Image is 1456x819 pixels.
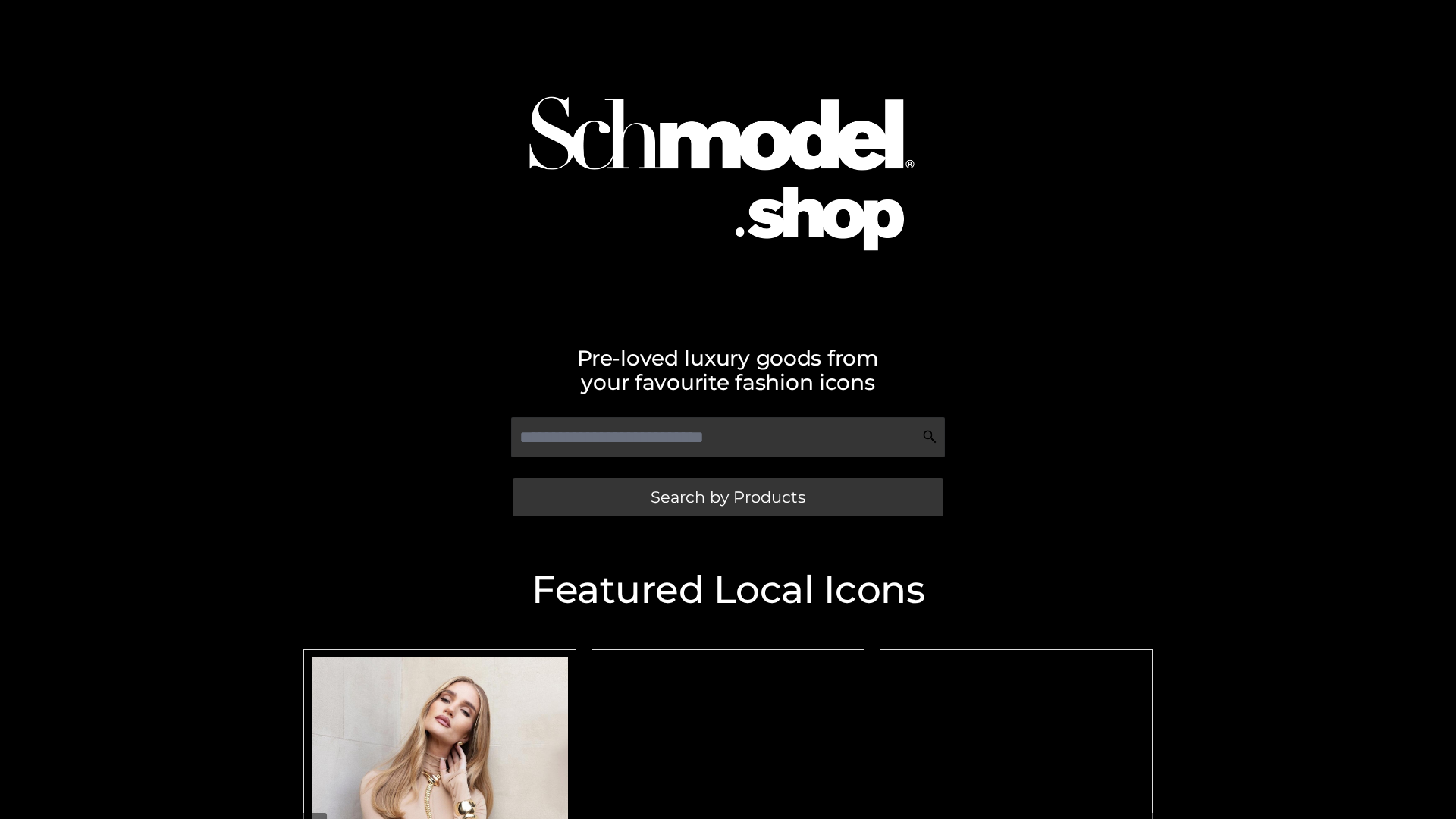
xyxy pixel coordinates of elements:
span: Search by Products [651,489,805,505]
img: Search Icon [922,429,937,444]
a: Search by Products [513,478,943,516]
h2: Featured Local Icons​ [296,571,1160,609]
h2: Pre-loved luxury goods from your favourite fashion icons [296,346,1160,394]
